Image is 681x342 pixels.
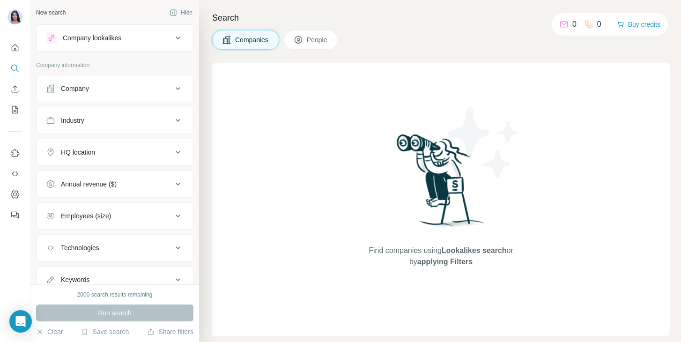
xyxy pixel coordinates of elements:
button: Share filters [147,327,193,336]
p: 0 [597,19,601,30]
button: Hide [163,6,199,20]
button: Industry [37,109,193,132]
div: Industry [61,116,84,125]
span: Companies [235,35,269,45]
div: Open Intercom Messenger [9,310,32,333]
h4: Search [212,11,670,24]
button: Feedback [7,207,22,223]
button: Dashboard [7,186,22,203]
button: Employees (size) [37,205,193,227]
button: Technologies [37,237,193,259]
div: Annual revenue ($) [61,179,117,189]
button: HQ location [37,141,193,164]
span: applying Filters [417,258,473,266]
div: HQ location [61,148,95,157]
button: Enrich CSV [7,81,22,97]
img: Surfe Illustration - Stars [441,100,526,185]
button: Clear [36,327,63,336]
button: Company [37,77,193,100]
div: Employees (size) [61,211,111,221]
button: Use Surfe API [7,165,22,182]
div: Company [61,84,89,93]
span: People [307,35,328,45]
button: Use Surfe on LinkedIn [7,145,22,162]
div: New search [36,8,66,17]
button: Buy credits [617,18,660,31]
div: Technologies [61,243,99,253]
button: Annual revenue ($) [37,173,193,195]
div: 2000 search results remaining [77,290,153,299]
button: Search [7,60,22,77]
button: Save search [81,327,129,336]
img: Avatar [7,9,22,24]
p: 0 [572,19,577,30]
img: Surfe Illustration - Woman searching with binoculars [392,132,490,236]
div: Keywords [61,275,89,284]
div: Company lookalikes [63,33,121,43]
button: Company lookalikes [37,27,193,49]
span: Lookalikes search [442,246,507,254]
p: Company information [36,61,193,69]
button: My lists [7,101,22,118]
span: Find companies using or by [366,245,516,268]
button: Quick start [7,39,22,56]
button: Keywords [37,268,193,291]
